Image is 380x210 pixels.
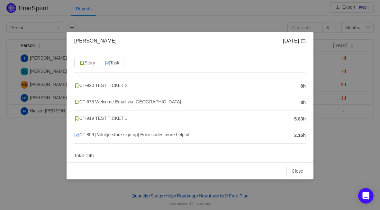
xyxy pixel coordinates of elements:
[74,83,79,88] img: 10315
[301,83,306,90] span: 8h
[74,116,127,121] span: CT-919 TEST TICKET 1
[74,100,79,105] img: 10315
[74,132,189,137] span: CT-859 [Ndulge store sign-up] Error codes more helpful
[74,132,79,138] img: 10318
[79,61,85,66] img: 10315
[74,83,127,88] span: CT-920 TEST TICKET 2
[294,132,306,139] span: 2.16h
[74,37,117,44] div: [PERSON_NAME]
[105,60,120,65] span: Task
[105,61,110,66] img: 10318
[294,116,306,122] span: 5.83h
[301,99,306,106] span: 8h
[358,188,374,204] div: Open Intercom Messenger
[283,37,306,44] div: [DATE]
[74,99,181,104] span: CT-676 Welcome Email via [GEOGRAPHIC_DATA]
[74,116,79,121] img: 10315
[79,60,95,65] span: Story
[74,153,94,158] span: Total: 24h
[286,166,308,176] button: Close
